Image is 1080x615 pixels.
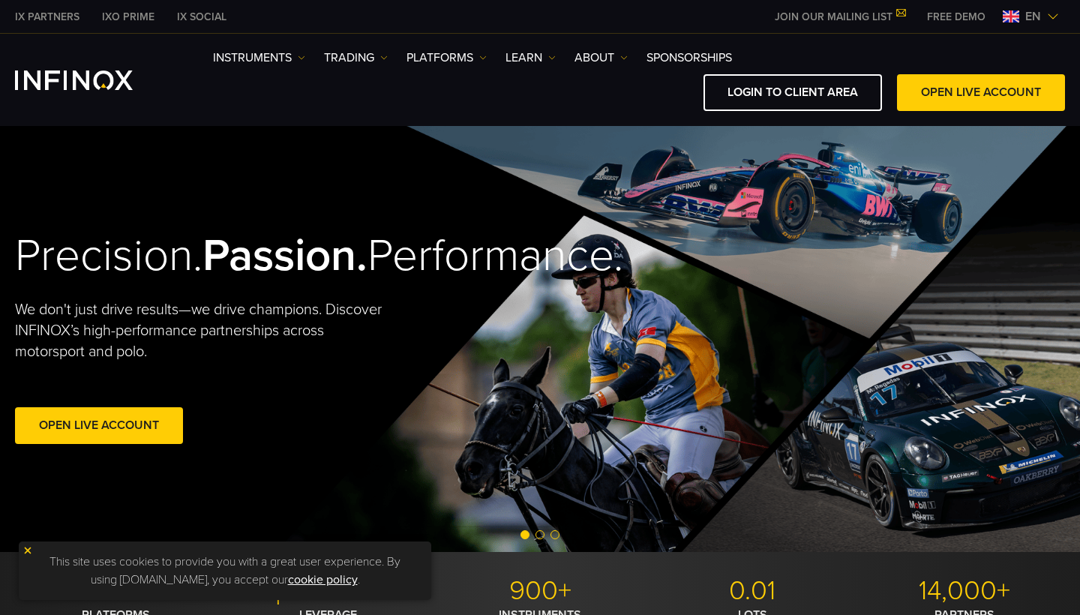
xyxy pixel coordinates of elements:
a: OPEN LIVE ACCOUNT [897,74,1065,111]
a: Instruments [213,49,305,67]
a: SPONSORSHIPS [646,49,732,67]
p: 900+ [439,574,640,607]
strong: Passion. [202,229,367,283]
a: Learn [505,49,556,67]
p: 0.01 [652,574,853,607]
p: We don't just drive results—we drive champions. Discover INFINOX’s high-performance partnerships ... [15,299,393,362]
a: Open Live Account [15,407,183,444]
a: ABOUT [574,49,628,67]
a: PLATFORMS [406,49,487,67]
a: INFINOX [4,9,91,25]
a: TRADING [324,49,388,67]
a: INFINOX [166,9,238,25]
p: This site uses cookies to provide you with a great user experience. By using [DOMAIN_NAME], you a... [26,549,424,592]
a: INFINOX [91,9,166,25]
p: MT4/5 [15,574,216,607]
p: 14,000+ [864,574,1065,607]
span: Go to slide 3 [550,530,559,539]
span: Go to slide 1 [520,530,529,539]
a: LOGIN TO CLIENT AREA [703,74,882,111]
a: INFINOX Logo [15,70,168,90]
h2: Precision. Performance. [15,229,487,283]
span: Go to slide 2 [535,530,544,539]
a: cookie policy [288,572,358,587]
a: INFINOX MENU [916,9,997,25]
a: JOIN OUR MAILING LIST [763,10,916,23]
span: en [1019,7,1047,25]
img: yellow close icon [22,545,33,556]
